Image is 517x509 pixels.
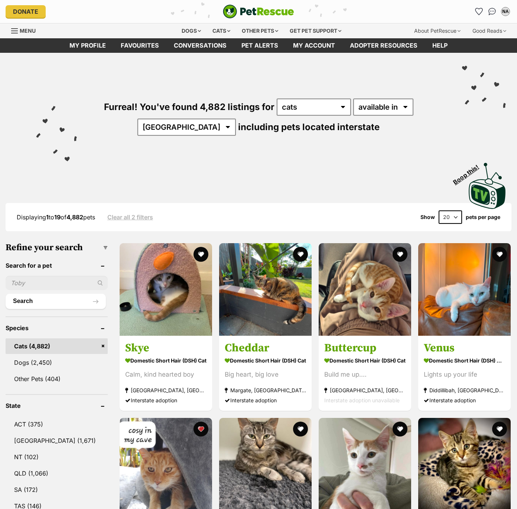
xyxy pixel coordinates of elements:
[393,247,407,262] button: favourite
[424,370,505,380] div: Lights up your life
[466,214,500,220] label: pets per page
[424,395,505,405] div: Interstate adoption
[62,38,113,53] a: My profile
[293,247,308,262] button: favourite
[424,355,505,366] strong: Domestic Short Hair (DSH) x Oriental Shorthair Cat
[486,6,498,17] a: Conversations
[207,23,235,38] div: Cats
[225,395,306,405] div: Interstate adoption
[467,23,511,38] div: Good Reads
[6,242,108,253] h3: Refine your search
[225,370,306,380] div: Big heart, big love
[46,213,49,221] strong: 1
[223,4,294,19] img: logo-cat-932fe2b9b8326f06289b0f2fb663e598f794de774fb13d1741a6617ecf9a85b4.svg
[225,341,306,355] h3: Cheddar
[393,422,407,436] button: favourite
[194,422,208,436] button: favourite
[473,6,511,17] ul: Account quick links
[219,335,312,411] a: Cheddar Domestic Short Hair (DSH) Cat Big heart, big love Margate, [GEOGRAPHIC_DATA] Interstate a...
[425,38,455,53] a: Help
[6,355,108,370] a: Dogs (2,450)
[324,355,406,366] strong: Domestic Short Hair (DSH) Cat
[20,28,36,34] span: Menu
[424,341,505,355] h3: Venus
[6,416,108,432] a: ACT (375)
[237,23,283,38] div: Other pets
[319,335,411,411] a: Buttercup Domestic Short Hair (DSH) Cat Build me up.... [GEOGRAPHIC_DATA], [GEOGRAPHIC_DATA] Inte...
[120,335,212,411] a: Skye Domestic Short Hair (DSH) Cat Calm, kind hearted boy [GEOGRAPHIC_DATA], [GEOGRAPHIC_DATA] In...
[54,213,61,221] strong: 19
[11,23,41,37] a: Menu
[424,385,505,395] strong: Diddillibah, [GEOGRAPHIC_DATA]
[286,38,342,53] a: My account
[125,395,207,405] div: Interstate adoption
[234,38,286,53] a: Pet alerts
[319,243,411,336] img: Buttercup - Domestic Short Hair (DSH) Cat
[6,294,106,309] button: Search
[6,449,108,465] a: NT (102)
[104,102,274,112] span: Furreal! You've found 4,882 listings for
[324,397,400,403] span: Interstate adoption unavailable
[293,422,308,436] button: favourite
[418,243,511,336] img: Venus - Domestic Short Hair (DSH) x Oriental Shorthair Cat
[284,23,347,38] div: Get pet support
[324,370,406,380] div: Build me up....
[6,465,108,481] a: QLD (1,066)
[125,370,207,380] div: Calm, kind hearted boy
[469,163,506,209] img: PetRescue TV logo
[469,156,506,210] a: Boop this!
[176,23,206,38] div: Dogs
[166,38,234,53] a: conversations
[492,247,507,262] button: favourite
[420,214,435,220] span: Show
[113,38,166,53] a: Favourites
[223,4,294,19] a: PetRescue
[452,159,486,186] span: Boop this!
[6,338,108,354] a: Cats (4,882)
[492,422,507,436] button: favourite
[6,433,108,448] a: [GEOGRAPHIC_DATA] (1,671)
[500,6,511,17] button: My account
[324,385,406,395] strong: [GEOGRAPHIC_DATA], [GEOGRAPHIC_DATA]
[418,335,511,411] a: Venus Domestic Short Hair (DSH) x Oriental Shorthair Cat Lights up your life Diddillibah, [GEOGRA...
[120,243,212,336] img: Skye - Domestic Short Hair (DSH) Cat
[488,8,496,15] img: chat-41dd97257d64d25036548639549fe6c8038ab92f7586957e7f3b1b290dea8141.svg
[238,122,380,132] span: including pets located interstate
[6,276,108,290] input: Toby
[225,385,306,395] strong: Margate, [GEOGRAPHIC_DATA]
[6,402,108,409] header: State
[17,213,95,221] span: Displaying to of pets
[125,341,207,355] h3: Skye
[324,341,406,355] h3: Buttercup
[342,38,425,53] a: Adopter resources
[219,243,312,336] img: Cheddar - Domestic Short Hair (DSH) Cat
[6,325,108,331] header: Species
[502,8,509,15] div: NA
[6,262,108,269] header: Search for a pet
[409,23,466,38] div: About PetRescue
[125,385,207,395] strong: [GEOGRAPHIC_DATA], [GEOGRAPHIC_DATA]
[6,5,46,18] a: Donate
[473,6,485,17] a: Favourites
[225,355,306,366] strong: Domestic Short Hair (DSH) Cat
[125,355,207,366] strong: Domestic Short Hair (DSH) Cat
[107,214,153,220] a: Clear all 2 filters
[6,482,108,497] a: SA (172)
[66,213,83,221] strong: 4,882
[194,247,208,262] button: favourite
[6,371,108,387] a: Other Pets (404)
